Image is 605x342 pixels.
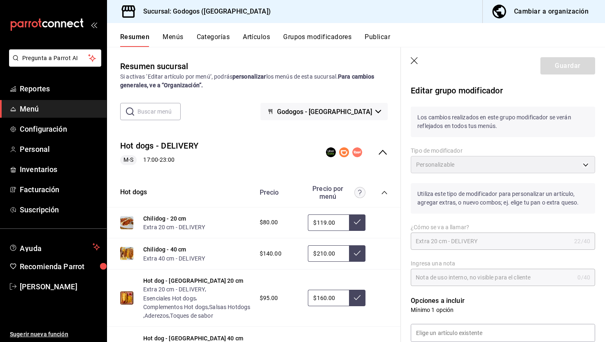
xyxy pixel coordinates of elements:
[9,49,101,67] button: Pregunta a Parrot AI
[120,156,137,164] span: M-S
[143,245,186,254] button: Chilidog - 40 cm
[20,261,100,272] span: Recomienda Parrot
[120,291,133,305] img: Preview
[143,294,196,302] button: Esenciales Hot dogs
[6,60,101,68] a: Pregunta a Parrot AI
[411,261,595,266] label: Ingresa una nota
[22,54,88,63] span: Pregunta a Parrot AI
[233,73,266,80] strong: personalizar
[143,254,205,263] button: Extra 40 cm - DELIVERY
[120,247,133,260] img: Preview
[411,183,595,214] p: Utiliza este tipo de modificador para personalizar un artículo, agregar extras, o nuevo combos; e...
[120,33,605,47] div: navigation tabs
[120,155,198,165] div: 17:00 - 23:00
[143,285,251,320] div: , , , , ,
[120,72,388,90] div: Si activas ‘Editar artículo por menú’, podrás los menús de esta sucursal.
[143,214,186,223] button: Chilidog - 20 cm
[574,237,590,245] div: 22 /40
[20,281,100,292] span: [PERSON_NAME]
[20,164,100,175] span: Inventarios
[308,245,349,262] input: Sin ajuste
[20,123,100,135] span: Configuración
[577,273,590,282] div: 0 /40
[416,161,454,169] span: Personalizable
[20,83,100,94] span: Reportes
[10,330,100,339] span: Sugerir nueva función
[107,133,401,172] div: collapse-menu-row
[20,242,89,252] span: Ayuda
[137,7,271,16] h3: Sucursal: Godogos ([GEOGRAPHIC_DATA])
[91,21,97,28] button: open_drawer_menu
[411,296,595,306] p: Opciones a incluir
[209,303,250,311] button: Salsas Hotdogs
[411,324,595,342] input: Elige un artículo existente
[143,277,243,285] button: Hot dog - [GEOGRAPHIC_DATA] 20 cm
[20,184,100,195] span: Facturación
[411,84,595,97] p: Editar grupo modificador
[143,285,205,293] button: Extra 20 cm - DELIVERY
[308,290,349,306] input: Sin ajuste
[20,144,100,155] span: Personal
[514,6,589,17] div: Cambiar a organización
[120,140,198,152] button: Hot dogs - DELIVERY
[120,188,147,197] button: Hot dogs
[120,216,133,229] img: Preview
[197,33,230,47] button: Categorías
[260,249,282,258] span: $140.00
[243,33,270,47] button: Artículos
[260,218,278,227] span: $80.00
[283,33,351,47] button: Grupos modificadores
[261,103,388,120] button: Godogos - [GEOGRAPHIC_DATA]
[308,185,365,200] div: Precio por menú
[120,60,188,72] div: Resumen sucursal
[20,204,100,215] span: Suscripción
[143,303,208,311] button: Complementos Hot dogs
[163,33,183,47] button: Menús
[251,188,304,196] div: Precio
[411,107,595,137] p: Los cambios realizados en este grupo modificador se verán reflejados en todos tus menús.
[277,108,372,116] span: Godogos - [GEOGRAPHIC_DATA]
[137,103,181,120] input: Buscar menú
[411,224,595,230] label: ¿Cómo se va a llamar?
[381,189,388,196] button: collapse-category-row
[411,148,595,154] label: Tipo de modificador
[411,306,595,314] p: Mínimo 1 opción
[120,33,149,47] button: Resumen
[411,269,574,286] input: Nota de uso interno, no visible para el cliente
[143,223,205,231] button: Extra 20 cm - DELIVERY
[260,294,278,302] span: $95.00
[365,33,390,47] button: Publicar
[308,214,349,231] input: Sin ajuste
[20,103,100,114] span: Menú
[144,312,169,320] button: Aderezos
[170,312,213,320] button: Toques de sabor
